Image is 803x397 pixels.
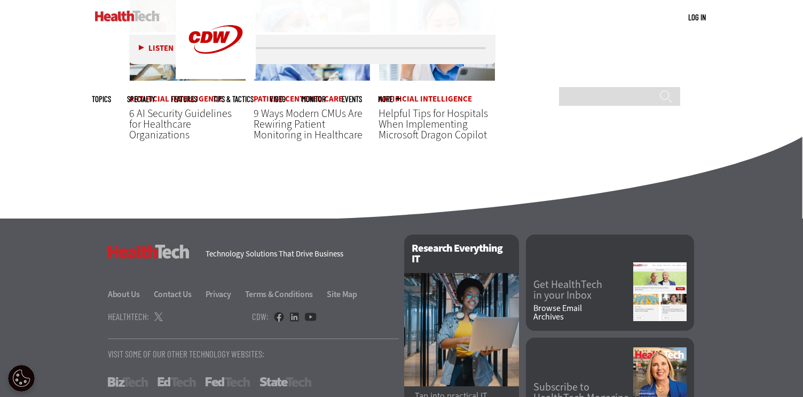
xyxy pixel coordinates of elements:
[533,304,633,321] a: Browse EmailArchives
[379,106,488,142] a: Helpful Tips for Hospitals When Implementing Microsoft Dragon Copilot
[342,95,362,103] a: Events
[327,289,357,300] a: Site Map
[302,95,326,103] a: MonITor
[245,289,326,300] a: Terms & Conditions
[379,95,472,103] a: Artificial Intelligence
[154,289,204,300] a: Contact Us
[108,312,149,321] h4: HealthTech:
[171,95,197,103] a: Features
[95,11,160,21] img: Home
[270,95,286,103] a: Video
[158,377,196,387] a: EdTech
[8,365,35,392] div: Cookie Settings
[688,12,706,22] a: Log in
[129,106,232,142] a: 6 AI Security Guidelines for Healthcare Organizations
[8,365,35,392] button: Open Preferences
[108,245,190,259] h3: HealthTech
[254,106,363,142] a: 9 Ways Modern CMUs Are Rewiring Patient Monitoring in Healthcare
[688,12,706,23] div: User menu
[206,377,250,387] a: FedTech
[108,289,152,300] a: About Us
[533,279,633,301] a: Get HealthTechin your Inbox
[404,235,519,273] h2: Research Everything IT
[127,95,155,103] span: Specialty
[108,349,399,359] p: Visit Some Of Our Other Technology Websites:
[378,95,400,103] span: More
[259,377,311,387] a: StateTech
[176,71,256,82] a: CDW
[252,312,269,321] h4: CDW:
[206,250,391,258] h4: Technology Solutions That Drive Business
[633,262,687,321] img: newsletter screenshot
[206,289,243,300] a: Privacy
[213,95,254,103] a: Tips & Tactics
[108,377,148,387] a: BizTech
[92,95,111,103] span: Topics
